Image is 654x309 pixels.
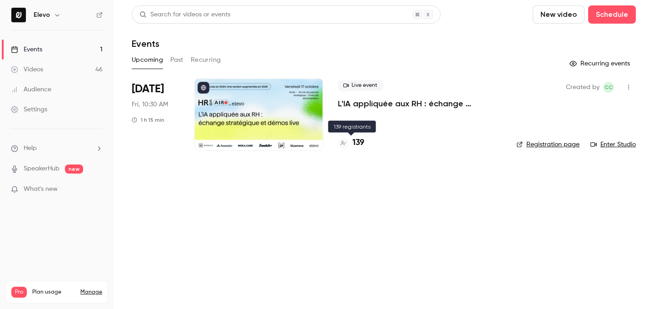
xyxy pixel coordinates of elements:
[11,65,43,74] div: Videos
[352,137,364,149] h4: 139
[80,289,102,296] a: Manage
[11,8,26,22] img: Elevo
[65,164,83,174] span: new
[132,78,179,151] div: Oct 17 Fri, 10:30 AM (Europe/Paris)
[533,5,585,24] button: New video
[191,53,221,67] button: Recurring
[170,53,183,67] button: Past
[132,53,163,67] button: Upcoming
[565,56,636,71] button: Recurring events
[338,137,364,149] a: 139
[338,98,502,109] a: L'IA appliquée aux RH : échange stratégique et démos live.
[338,80,383,91] span: Live event
[11,85,51,94] div: Audience
[32,289,75,296] span: Plan usage
[132,82,164,96] span: [DATE]
[24,184,58,194] span: What's new
[132,38,159,49] h1: Events
[24,144,37,153] span: Help
[132,116,164,124] div: 1 h 15 min
[11,45,42,54] div: Events
[24,164,59,174] a: SpeakerHub
[588,5,636,24] button: Schedule
[132,100,168,109] span: Fri, 10:30 AM
[603,82,614,93] span: Clara Courtillier
[566,82,599,93] span: Created by
[139,10,230,20] div: Search for videos or events
[604,82,613,93] span: CC
[11,105,47,114] div: Settings
[516,140,580,149] a: Registration page
[11,144,103,153] li: help-dropdown-opener
[590,140,636,149] a: Enter Studio
[11,287,27,298] span: Pro
[34,10,50,20] h6: Elevo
